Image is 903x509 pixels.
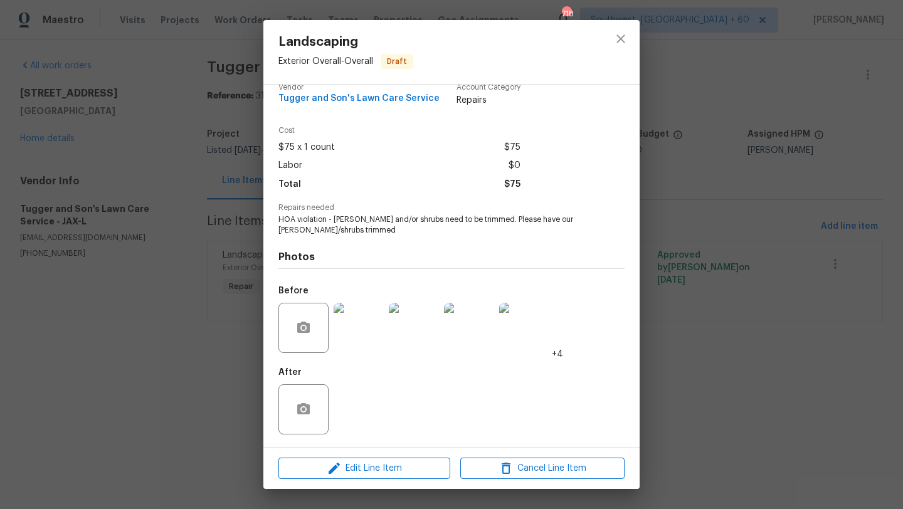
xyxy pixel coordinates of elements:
[278,57,373,66] span: Exterior Overall - Overall
[278,204,625,212] span: Repairs needed
[278,83,440,92] span: Vendor
[278,157,302,175] span: Labor
[278,35,413,49] span: Landscaping
[278,94,440,103] span: Tugger and Son's Lawn Care Service
[606,24,636,54] button: close
[282,461,446,476] span: Edit Line Item
[562,8,571,20] div: 718
[278,176,301,194] span: Total
[552,348,563,360] span: +4
[278,458,450,480] button: Edit Line Item
[382,55,412,68] span: Draft
[278,127,520,135] span: Cost
[504,139,520,157] span: $75
[278,214,590,236] span: HOA violation - [PERSON_NAME] and/or shrubs need to be trimmed. Please have our [PERSON_NAME]/shr...
[464,461,621,476] span: Cancel Line Item
[457,94,520,107] span: Repairs
[504,176,520,194] span: $75
[278,251,625,263] h4: Photos
[460,458,625,480] button: Cancel Line Item
[457,83,520,92] span: Account Category
[278,286,309,295] h5: Before
[509,157,520,175] span: $0
[278,139,335,157] span: $75 x 1 count
[278,368,302,377] h5: After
